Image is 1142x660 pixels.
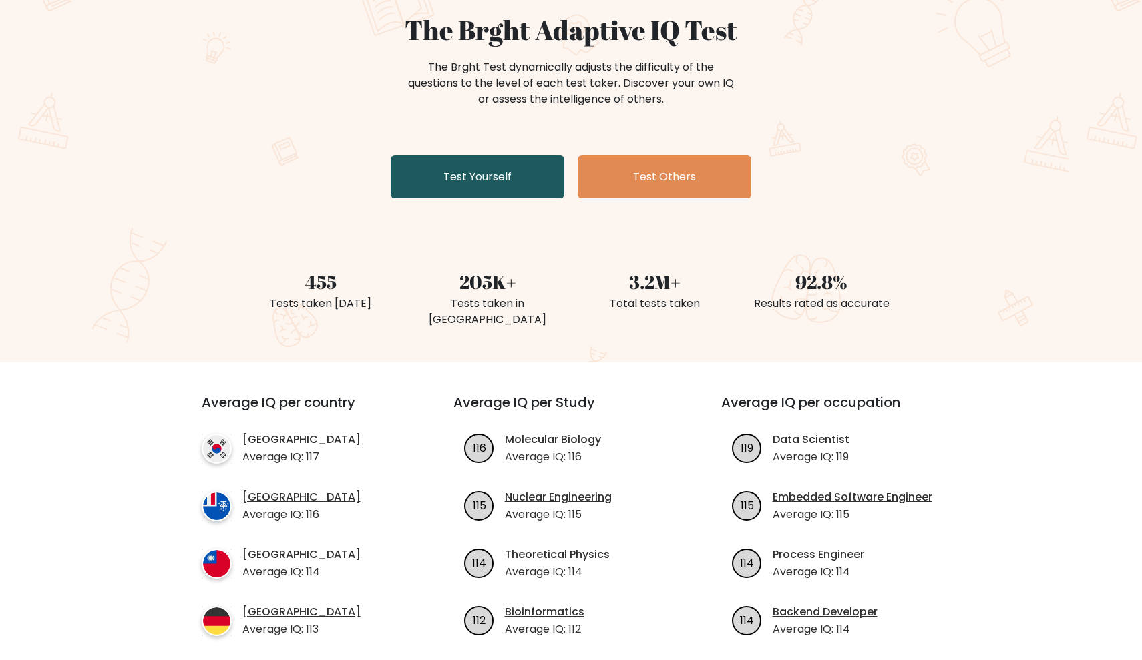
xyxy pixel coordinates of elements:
[242,621,361,637] p: Average IQ: 113
[505,604,584,620] a: Bioinformatics
[242,507,361,523] p: Average IQ: 116
[773,604,878,620] a: Backend Developer
[242,564,361,580] p: Average IQ: 114
[245,14,897,46] h1: The Brght Adaptive IQ Test
[773,507,932,523] p: Average IQ: 115
[741,440,753,455] text: 119
[773,489,932,505] a: Embedded Software Engineer
[579,268,730,296] div: 3.2M+
[505,449,601,465] p: Average IQ: 116
[391,155,564,198] a: Test Yourself
[505,547,610,563] a: Theoretical Physics
[202,606,232,636] img: country
[773,449,849,465] p: Average IQ: 119
[242,547,361,563] a: [GEOGRAPHIC_DATA]
[746,268,897,296] div: 92.8%
[404,59,738,107] div: The Brght Test dynamically adjusts the difficulty of the questions to the level of each test take...
[202,491,232,521] img: country
[773,621,878,637] p: Average IQ: 114
[740,612,754,627] text: 114
[202,434,232,464] img: country
[245,268,396,296] div: 455
[505,564,610,580] p: Average IQ: 114
[505,507,612,523] p: Average IQ: 115
[578,155,751,198] a: Test Others
[472,440,486,455] text: 116
[773,547,864,563] a: Process Engineer
[773,564,864,580] p: Average IQ: 114
[412,296,563,328] div: Tests taken in [GEOGRAPHIC_DATA]
[242,449,361,465] p: Average IQ: 117
[453,394,689,426] h3: Average IQ per Study
[473,612,486,627] text: 112
[721,394,957,426] h3: Average IQ per occupation
[505,432,601,448] a: Molecular Biology
[202,549,232,579] img: country
[472,555,486,570] text: 114
[242,489,361,505] a: [GEOGRAPHIC_DATA]
[746,296,897,312] div: Results rated as accurate
[740,555,754,570] text: 114
[505,489,612,505] a: Nuclear Engineering
[242,604,361,620] a: [GEOGRAPHIC_DATA]
[202,394,405,426] h3: Average IQ per country
[412,268,563,296] div: 205K+
[472,497,486,513] text: 115
[245,296,396,312] div: Tests taken [DATE]
[505,621,584,637] p: Average IQ: 112
[579,296,730,312] div: Total tests taken
[242,432,361,448] a: [GEOGRAPHIC_DATA]
[740,497,753,513] text: 115
[773,432,849,448] a: Data Scientist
